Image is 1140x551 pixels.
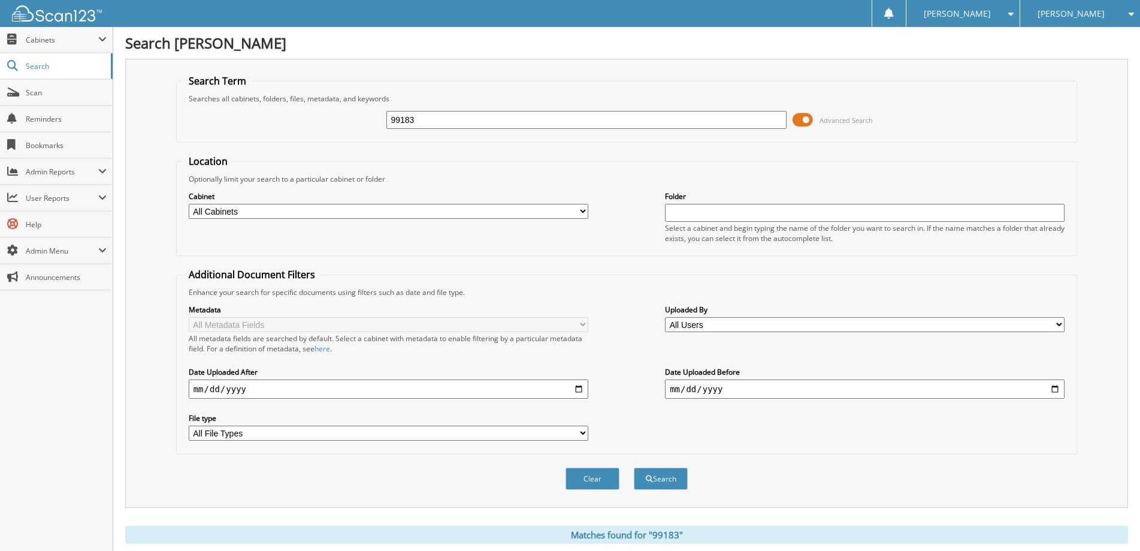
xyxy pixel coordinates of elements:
[820,116,873,125] span: Advanced Search
[665,223,1065,243] div: Select a cabinet and begin typing the name of the folder you want to search in. If the name match...
[125,33,1128,53] h1: Search [PERSON_NAME]
[665,380,1065,399] input: end
[315,344,330,354] a: here
[665,367,1065,377] label: Date Uploaded Before
[189,413,588,423] label: File type
[665,191,1065,201] label: Folder
[189,191,588,201] label: Cabinet
[26,140,107,150] span: Bookmarks
[183,94,1071,104] div: Searches all cabinets, folders, files, metadata, and keywords
[26,35,98,45] span: Cabinets
[26,272,107,282] span: Announcements
[183,174,1071,184] div: Optionally limit your search to a particular cabinet or folder
[26,114,107,124] span: Reminders
[566,468,619,490] button: Clear
[26,246,98,256] span: Admin Menu
[189,333,588,354] div: All metadata fields are searched by default. Select a cabinet with metadata to enable filtering b...
[665,305,1065,315] label: Uploaded By
[26,61,105,71] span: Search
[26,193,98,203] span: User Reports
[26,219,107,230] span: Help
[26,167,98,177] span: Admin Reports
[183,74,252,88] legend: Search Term
[189,380,588,399] input: start
[12,5,102,22] img: scan123-logo-white.svg
[183,268,321,281] legend: Additional Document Filters
[1038,10,1105,17] span: [PERSON_NAME]
[189,367,588,377] label: Date Uploaded After
[634,468,688,490] button: Search
[183,155,234,168] legend: Location
[183,287,1071,297] div: Enhance your search for specific documents using filters such as date and file type.
[924,10,991,17] span: [PERSON_NAME]
[189,305,588,315] label: Metadata
[26,88,107,98] span: Scan
[125,526,1128,544] div: Matches found for "99183"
